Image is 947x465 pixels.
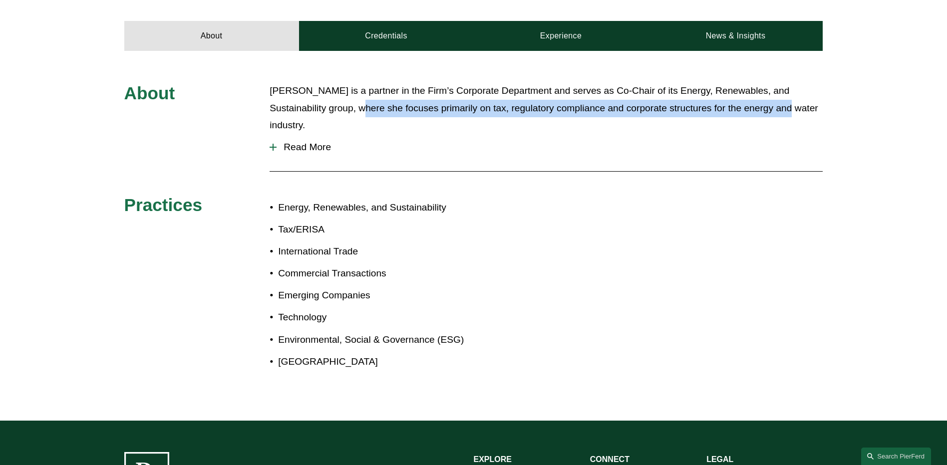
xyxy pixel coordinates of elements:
[278,309,503,326] p: Technology
[648,21,823,51] a: News & Insights
[270,82,823,134] p: [PERSON_NAME] is a partner in the Firm’s Corporate Department and serves as Co-Chair of its Energ...
[124,195,203,215] span: Practices
[278,265,503,282] p: Commercial Transactions
[278,199,503,217] p: Energy, Renewables, and Sustainability
[278,287,503,304] p: Emerging Companies
[299,21,474,51] a: Credentials
[278,353,503,371] p: [GEOGRAPHIC_DATA]
[590,455,630,464] strong: CONNECT
[278,221,503,238] p: Tax/ERISA
[861,448,931,465] a: Search this site
[277,142,823,153] span: Read More
[270,134,823,160] button: Read More
[124,83,175,103] span: About
[706,455,733,464] strong: LEGAL
[124,21,299,51] a: About
[474,455,512,464] strong: EXPLORE
[278,243,503,260] p: International Trade
[474,21,648,51] a: Experience
[278,331,503,349] p: Environmental, Social & Governance (ESG)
